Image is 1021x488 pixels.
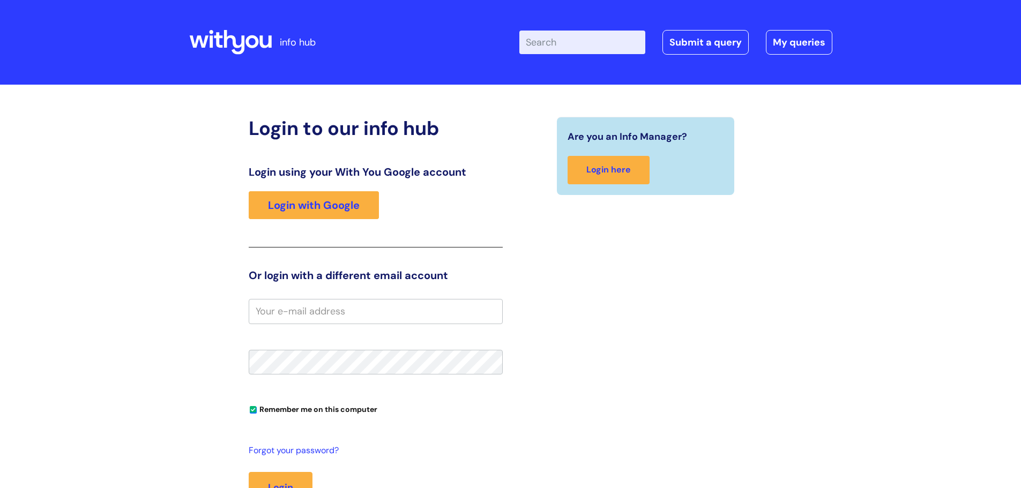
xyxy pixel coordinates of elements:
input: Your e-mail address [249,299,503,324]
h2: Login to our info hub [249,117,503,140]
input: Search [519,31,645,54]
label: Remember me on this computer [249,402,377,414]
a: Login with Google [249,191,379,219]
div: You can uncheck this option if you're logging in from a shared device [249,400,503,417]
a: Submit a query [662,30,749,55]
a: Forgot your password? [249,443,497,459]
h3: Or login with a different email account [249,269,503,282]
input: Remember me on this computer [250,407,257,414]
a: My queries [766,30,832,55]
span: Are you an Info Manager? [568,128,687,145]
a: Login here [568,156,650,184]
h3: Login using your With You Google account [249,166,503,178]
p: info hub [280,34,316,51]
